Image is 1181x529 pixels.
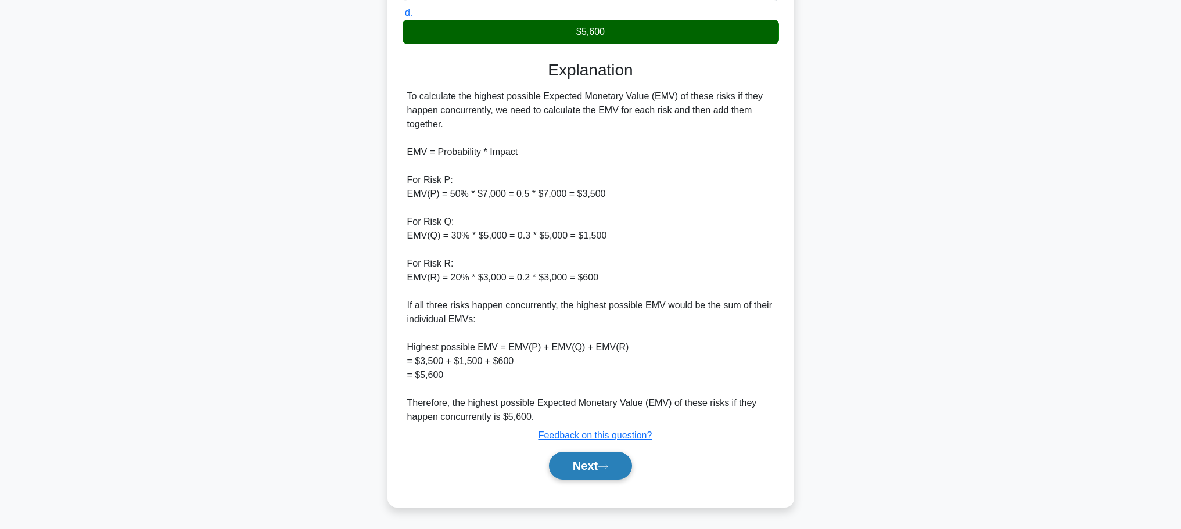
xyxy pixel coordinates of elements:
[407,89,774,424] div: To calculate the highest possible Expected Monetary Value (EMV) of these risks if they happen con...
[410,60,772,80] h3: Explanation
[405,8,412,17] span: d.
[403,20,779,44] div: $5,600
[539,430,652,440] a: Feedback on this question?
[549,452,632,480] button: Next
